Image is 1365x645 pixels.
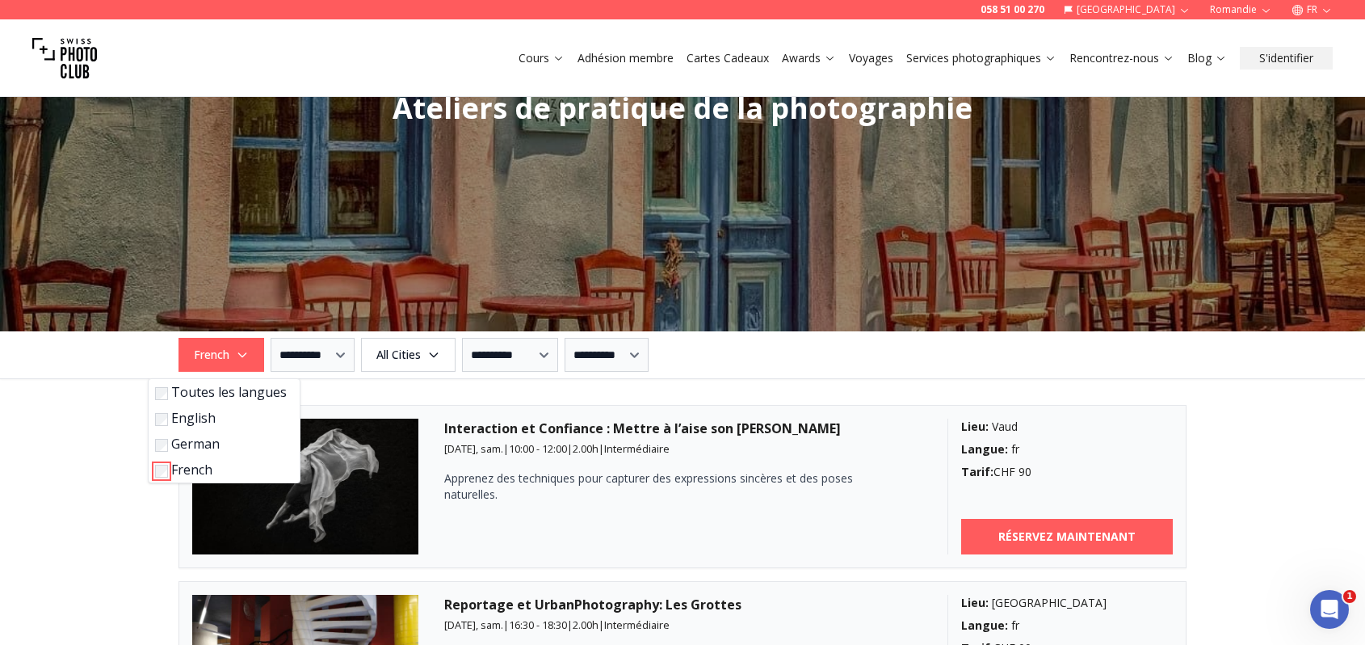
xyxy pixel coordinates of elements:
span: 10:00 - 12:00 [509,441,567,456]
div: French [148,378,300,483]
button: Services photographiques [900,47,1063,70]
span: French [181,340,262,369]
div: [GEOGRAPHIC_DATA] [961,595,1174,611]
input: French [155,465,168,478]
div: fr [961,441,1174,457]
b: Lieu : [961,419,989,434]
input: Toutes les langues [155,387,168,400]
h3: Reportage et UrbanPhotography: Les Grottes [444,595,922,614]
img: Interaction et Confiance : Mettre à l’aise son Modèle [192,419,418,554]
small: | | | [444,441,670,456]
a: Blog [1187,50,1227,66]
a: RÉSERVEZ MAINTENANT [961,519,1174,554]
a: Awards [782,50,836,66]
span: 90 [1018,464,1031,479]
span: 1 [1343,590,1356,603]
button: Cours [512,47,571,70]
button: Rencontrez-nous [1063,47,1181,70]
span: [DATE], sam. [444,441,503,456]
label: German [155,434,287,453]
a: Services photographiques [906,50,1056,66]
b: Lieu : [961,595,989,610]
button: Blog [1181,47,1233,70]
button: Awards [775,47,842,70]
span: Intermédiaire [604,618,670,632]
span: 16:30 - 18:30 [509,618,567,632]
a: Rencontrez-nous [1069,50,1174,66]
input: German [155,439,168,452]
div: fr [961,618,1174,634]
b: Langue : [961,618,1008,633]
a: Cours [519,50,565,66]
button: Adhésion membre [571,47,680,70]
a: Voyages [849,50,893,66]
div: CHF [961,464,1174,480]
b: Tarif : [961,464,993,479]
button: French [178,338,264,372]
span: Intermédiaire [604,441,670,456]
label: English [155,408,287,428]
span: 2.00 h [573,618,598,632]
button: Voyages [842,47,900,70]
small: | | | [444,618,670,632]
span: 2.00 h [573,441,598,456]
iframe: Intercom live chat [1310,590,1349,629]
a: Adhésion membre [577,50,674,66]
span: Ateliers de pratique de la photographie [393,88,972,128]
span: All Cities [363,340,453,369]
label: Toutes les langues [155,382,287,402]
span: [DATE], sam. [444,618,503,632]
button: S'identifier [1240,47,1333,70]
button: All Cities [361,338,456,372]
h3: Interaction et Confiance : Mettre à l’aise son [PERSON_NAME] [444,419,922,438]
button: Cartes Cadeaux [680,47,775,70]
a: 058 51 00 270 [981,3,1044,16]
p: Apprenez des techniques pour capturer des expressions sincères et des poses naturelles. [444,470,864,503]
a: Cartes Cadeaux [687,50,769,66]
input: English [155,413,168,426]
b: RÉSERVEZ MAINTENANT [998,529,1136,545]
b: Langue : [961,441,1008,457]
label: French [155,460,287,479]
div: Vaud [961,419,1174,435]
img: Swiss photo club [32,26,97,91]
